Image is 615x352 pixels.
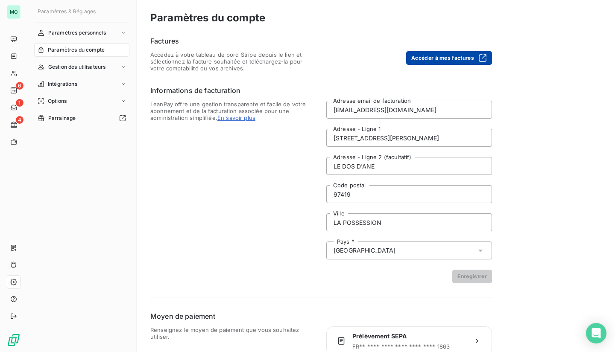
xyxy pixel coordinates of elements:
span: 1 [16,99,23,107]
h6: Informations de facturation [150,85,492,96]
input: placeholder [326,185,492,203]
span: [GEOGRAPHIC_DATA] [334,246,396,255]
span: Paramètres personnels [48,29,106,37]
span: Prélèvement SEPA [352,332,466,340]
h3: Paramètres du compte [150,10,601,26]
span: 6 [16,82,23,90]
a: Paramètres du compte [34,43,129,57]
span: Gestion des utilisateurs [48,63,106,71]
img: Logo LeanPay [7,333,20,347]
h6: Moyen de paiement [150,311,492,321]
h6: Factures [150,36,492,46]
div: Open Intercom Messenger [586,323,606,343]
input: placeholder [326,129,492,147]
span: Accédez à votre tableau de bord Stripe depuis le lien et sélectionnez la facture souhaitée et tél... [150,51,316,72]
span: Paramètres & Réglages [38,8,96,15]
span: Paramètres du compte [48,46,105,54]
input: placeholder [326,157,492,175]
span: Parrainage [48,114,76,122]
button: Accéder à mes factures [406,51,492,65]
span: Intégrations [48,80,77,88]
span: LeanPay offre une gestion transparente et facile de votre abonnement et de la facturation associé... [150,101,316,283]
div: MO [7,5,20,19]
a: Parrainage [34,111,129,125]
input: placeholder [326,101,492,119]
span: En savoir plus [217,114,255,121]
span: Options [48,97,67,105]
span: 4 [16,116,23,124]
input: placeholder [326,213,492,231]
button: Enregistrer [452,270,492,283]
